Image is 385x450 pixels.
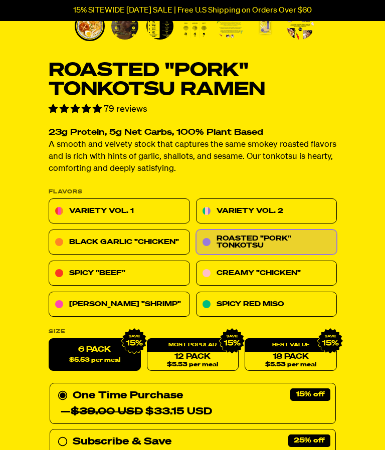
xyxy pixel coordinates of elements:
img: IMG_9632.png [121,328,147,354]
span: $5.53 per meal [167,362,218,368]
p: 15% SITEWIDE [DATE] SALE | Free U.S Shipping on Orders Over $60 [73,6,312,15]
a: Roasted "Pork" Tonkotsu [196,230,337,255]
img: Roasted "Pork" Tonkotsu Ramen [217,13,244,40]
label: 6 pack [49,338,141,371]
img: Roasted "Pork" Tonkotsu Ramen [146,13,173,40]
del: $39.00 USD [71,406,143,416]
li: Go to slide 2 [110,11,140,41]
span: 4.77 stars [49,105,104,114]
img: Roasted "Pork" Tonkotsu Ramen [76,13,103,40]
li: Go to slide 5 [215,11,245,41]
a: Spicy "Beef" [49,261,190,286]
img: Roasted "Pork" Tonkotsu Ramen [111,13,138,40]
a: Variety Vol. 1 [49,198,190,223]
li: Go to slide 4 [180,11,210,41]
li: Go to slide 1 [75,11,105,41]
img: Roasted "Pork" Tonkotsu Ramen [252,13,279,40]
div: One Time Purchase [58,387,328,419]
span: 79 reviews [104,105,147,114]
div: Subscribe & Save [73,433,171,449]
a: [PERSON_NAME] "Shrimp" [49,292,190,317]
div: PDP main carousel thumbnails [24,11,361,41]
h2: 23g Protein, 5g Net Carbs, 100% Plant Based [49,128,337,137]
a: Variety Vol. 2 [196,198,337,223]
li: Go to slide 7 [285,11,315,41]
li: Go to slide 3 [145,11,175,41]
label: Size [49,329,337,334]
a: 18 Pack$5.53 per meal [245,338,337,371]
img: Roasted "Pork" Tonkotsu Ramen [181,13,209,40]
p: Flavors [49,189,337,194]
img: Roasted "Pork" Tonkotsu Ramen [287,13,314,40]
a: 12 Pack$5.53 per meal [146,338,239,371]
a: Creamy "Chicken" [196,261,337,286]
img: IMG_9632.png [317,328,343,354]
a: Black Garlic "Chicken" [49,230,190,255]
span: $5.53 per meal [265,362,316,368]
h1: Roasted "Pork" Tonkotsu Ramen [49,61,337,99]
li: Go to slide 6 [250,11,280,41]
span: $5.53 per meal [69,357,120,364]
div: — $33.15 USD [61,403,212,419]
a: Spicy Red Miso [196,292,337,317]
img: IMG_9632.png [219,328,245,354]
p: A smooth and velvety stock that captures the same smokey roasted flavors and is rich with hints o... [49,139,337,175]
